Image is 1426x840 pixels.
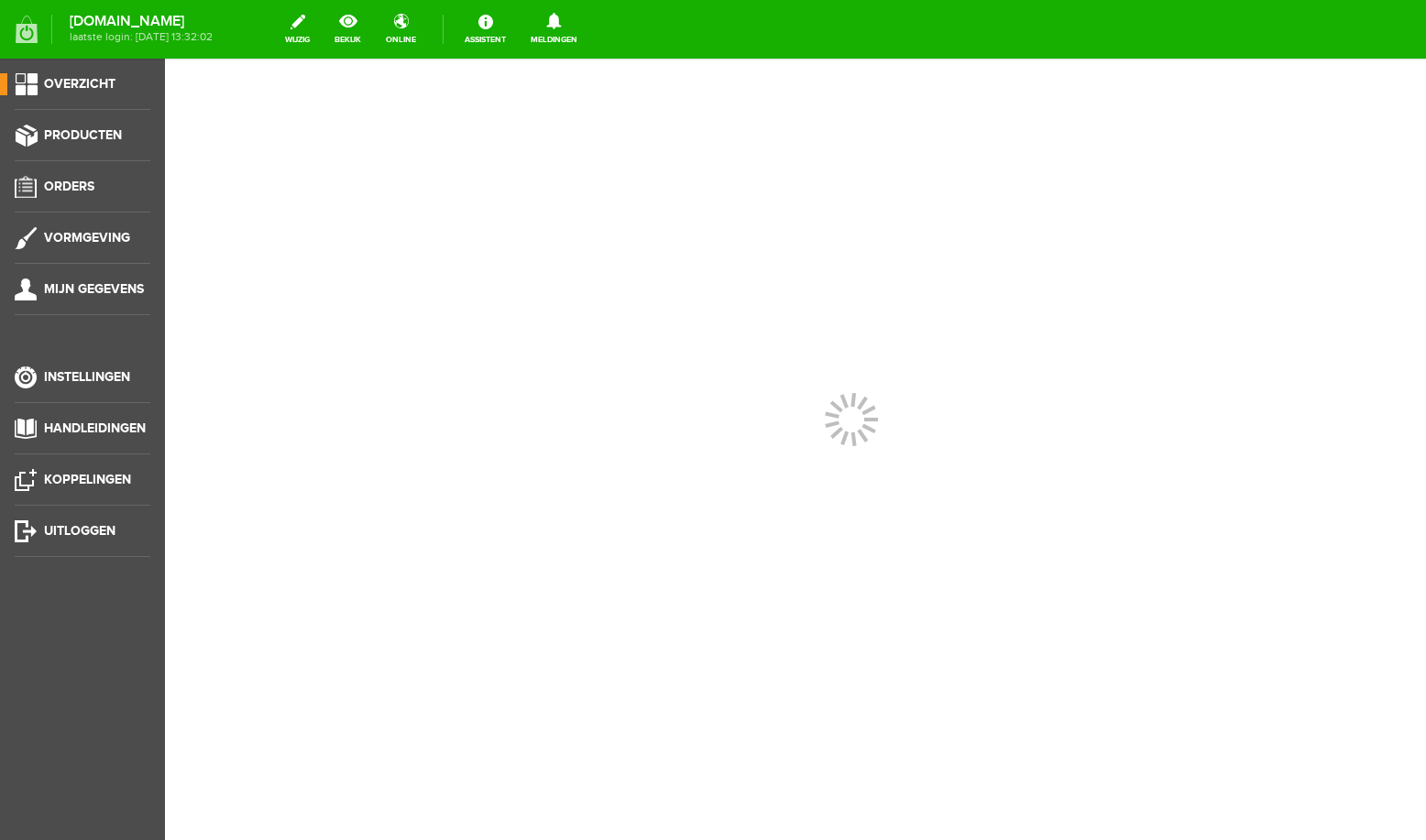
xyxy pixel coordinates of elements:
[44,420,146,436] span: Handleidingen
[454,9,517,49] a: Assistent
[324,9,372,49] a: bekijk
[44,281,144,297] span: Mijn gegevens
[375,9,427,49] a: online
[70,32,213,42] span: laatste login: [DATE] 13:32:02
[44,230,130,245] span: Vormgeving
[44,179,94,194] span: Orders
[44,369,130,385] span: Instellingen
[274,9,321,49] a: wijzig
[520,9,588,49] a: Meldingen
[44,523,115,539] span: Uitloggen
[44,76,115,92] span: Overzicht
[44,472,131,487] span: Koppelingen
[44,127,122,143] span: Producten
[70,16,213,27] strong: [DOMAIN_NAME]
